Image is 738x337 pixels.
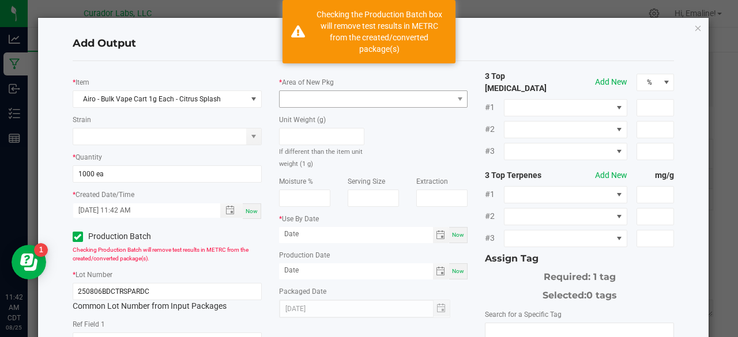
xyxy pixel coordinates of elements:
div: Selected: [485,284,674,302]
span: Toggle popup [220,203,243,218]
span: #3 [485,232,504,244]
input: Created Datetime [73,203,208,218]
span: Airo - Bulk Vape Cart 1g Each - Citrus Splash [73,91,247,107]
label: Serving Size [348,176,385,187]
span: NO DATA FOUND [504,230,627,247]
label: Production Batch [73,230,159,243]
div: Common Lot Number from Input Packages [73,283,262,312]
span: #2 [485,210,504,222]
label: Item [76,77,89,88]
div: Checking the Production Batch box will remove test results in METRC from the created/converted pa... [311,9,447,55]
label: Strain [73,115,91,125]
label: Lot Number [76,270,112,280]
div: Assign Tag [485,252,674,266]
label: Quantity [76,152,102,162]
button: Add New [595,76,627,88]
label: Packaged Date [279,286,326,297]
span: #1 [485,101,504,113]
span: Toggle calendar [433,227,450,243]
span: NO DATA FOUND [504,208,627,225]
strong: 3 Top [MEDICAL_DATA] [485,70,560,94]
label: Ref Field 1 [73,319,105,330]
label: Area of New Pkg [282,77,334,88]
span: Now [246,208,258,214]
button: Add New [595,169,627,181]
span: Now [452,268,464,274]
small: If different than the item unit weight (1 g) [279,148,363,168]
input: Date [279,227,433,241]
span: Checking Production Batch will remove test results in METRC from the created/converted package(s). [73,247,248,262]
label: Moisture % [279,176,313,187]
iframe: Resource center [12,245,46,279]
span: #1 [485,188,504,200]
input: Date [279,263,433,278]
span: Now [452,232,464,238]
label: Unit Weight (g) [279,115,326,125]
strong: mg/g [637,169,675,181]
h4: Add Output [73,36,675,51]
label: Search for a Specific Tag [485,309,562,320]
label: Production Date [279,250,330,260]
span: 0 tags [586,290,617,301]
strong: 3 Top Terpenes [485,169,560,181]
span: #2 [485,123,504,135]
span: % [637,74,660,90]
div: Required: 1 tag [485,266,674,284]
label: Use By Date [279,214,319,224]
label: Extraction [416,176,448,187]
label: Created Date/Time [76,190,134,200]
span: #3 [485,145,504,157]
iframe: Resource center unread badge [34,243,48,257]
span: Toggle calendar [433,263,450,279]
span: NO DATA FOUND [504,186,627,203]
